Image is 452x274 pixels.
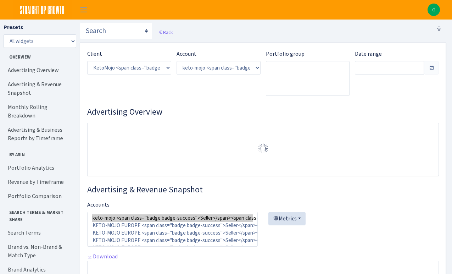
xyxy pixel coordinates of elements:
[257,143,269,154] img: Preloader
[268,212,306,225] button: Metrics
[4,51,74,60] span: Overview
[4,240,74,263] a: Brand vs. Non-Brand & Match Type
[92,214,253,222] option: keto-mojo <span class="badge badge-success">Seller</span><span class="badge badge-primary">DSP</s...
[4,161,74,175] a: Portfolio Analytics
[92,222,253,229] option: KETO-MOJO EUROPE <span class="badge badge-success">Seller</span><span class="badge badge-danger" ...
[177,50,196,58] label: Account
[4,175,74,189] a: Revenue by Timeframe
[92,229,253,237] option: KETO-MOJO EUROPE <span class="badge badge-success">Seller</span><span class="badge badge-danger" ...
[4,226,74,240] a: Search Terms
[4,63,74,77] a: Advertising Overview
[4,206,74,223] span: Search Terms & Market Share
[4,23,23,32] label: Presets
[355,50,382,58] label: Date range
[87,201,110,209] label: Accounts
[4,148,74,158] span: By ASIN
[428,4,440,16] a: G
[4,100,74,123] a: Monthly Rolling Breakdown
[177,61,261,75] select: )
[87,185,439,195] h3: Widget #2
[87,50,102,58] label: Client
[92,244,253,252] option: KETO-MOJO EUROPE <span class="badge badge-success">Seller</span><span class="badge badge-danger" ...
[87,107,439,117] h3: Widget #1
[158,29,173,35] a: Back
[4,77,74,100] a: Advertising & Revenue Snapshot
[428,4,440,16] img: Gilit
[75,4,93,16] button: Toggle navigation
[266,50,305,58] label: Portfolio group
[4,123,74,146] a: Advertising & Business Reports by Timeframe
[87,253,118,260] a: Download
[92,237,253,244] option: KETO-MOJO EUROPE <span class="badge badge-success">Seller</span><span class="badge badge-danger" ...
[4,189,74,203] a: Portfolio Comparison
